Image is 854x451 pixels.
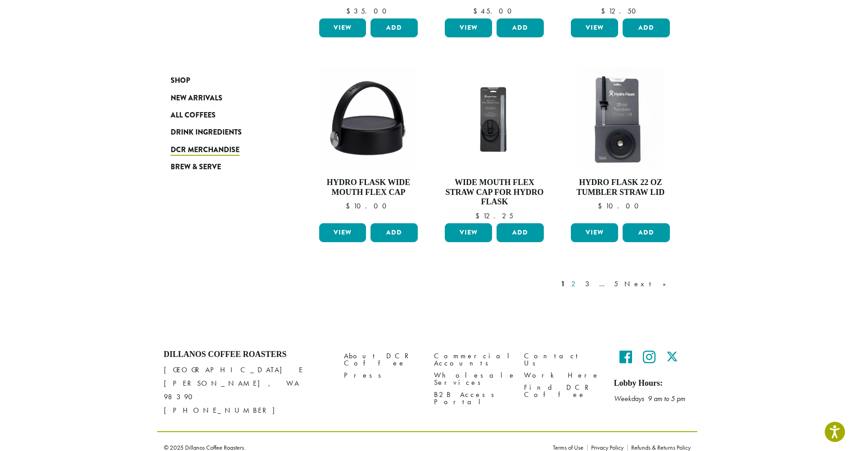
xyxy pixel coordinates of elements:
p: [GEOGRAPHIC_DATA] E [PERSON_NAME], WA 98390 [PHONE_NUMBER] [164,363,330,417]
button: Add [371,223,418,242]
a: View [571,223,618,242]
em: Weekdays 9 am to 5 pm [614,394,685,403]
a: 3 [583,279,595,289]
a: All Coffees [171,107,279,124]
a: Commercial Accounts [434,350,511,369]
a: Next » [623,279,674,289]
a: Contact Us [524,350,601,369]
img: 22oz-Tumbler-Straw-Lid-Hydro-Flask-300x300.jpg [569,67,672,171]
bdi: 35.00 [346,6,391,16]
a: About DCR Coffee [344,350,420,369]
span: $ [346,201,353,211]
a: View [319,18,366,37]
bdi: 10.00 [598,201,643,211]
bdi: 45.00 [473,6,516,16]
h4: Hydro Flask 22 oz Tumbler Straw Lid [569,178,672,197]
a: Refunds & Returns Policy [627,444,691,451]
span: All Coffees [171,110,216,121]
button: Add [623,223,670,242]
a: 1 [559,279,567,289]
bdi: 10.00 [346,201,391,211]
span: Shop [171,75,190,86]
a: Hydro Flask 22 oz Tumbler Straw Lid $10.00 [569,67,672,220]
bdi: 12.25 [475,211,513,221]
a: Shop [171,72,279,89]
a: New Arrivals [171,89,279,106]
span: $ [475,211,483,221]
img: Hydro-Flask-Wide-Mouth-Flex-Cap.jpg [319,67,418,171]
a: View [445,18,492,37]
a: Wide Mouth Flex Straw Cap for Hydro Flask $12.25 [443,67,546,220]
button: Add [623,18,670,37]
h4: Dillanos Coffee Roasters [164,350,330,360]
a: View [319,223,366,242]
span: Drink Ingredients [171,127,242,138]
a: Privacy Policy [587,444,627,451]
a: Terms of Use [553,444,587,451]
span: $ [346,6,354,16]
span: $ [473,6,481,16]
button: Add [371,18,418,37]
span: DCR Merchandise [171,144,239,156]
a: Wholesale Services [434,369,511,388]
h4: Wide Mouth Flex Straw Cap for Hydro Flask [443,178,546,207]
span: $ [598,201,605,211]
a: Press [344,369,420,381]
span: Brew & Serve [171,162,221,173]
span: New Arrivals [171,93,222,104]
a: 5 [612,279,620,289]
img: Hydro-FlaskF-lex-Sip-Lid-_Stock_1200x900.jpg [443,80,546,158]
p: © 2025 Dillanos Coffee Roasters. [164,444,539,451]
a: Drink Ingredients [171,124,279,141]
button: Add [497,223,544,242]
a: … [597,279,610,289]
span: $ [601,6,609,16]
a: Hydro Flask Wide Mouth Flex Cap $10.00 [317,67,420,220]
a: View [445,223,492,242]
h5: Lobby Hours: [614,379,691,388]
a: Find DCR Coffee [524,381,601,401]
a: 2 [569,279,581,289]
a: B2B Access Portal [434,388,511,408]
bdi: 12.50 [601,6,640,16]
a: View [571,18,618,37]
a: Brew & Serve [171,158,279,176]
h4: Hydro Flask Wide Mouth Flex Cap [317,178,420,197]
a: DCR Merchandise [171,141,279,158]
button: Add [497,18,544,37]
a: Work Here [524,369,601,381]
